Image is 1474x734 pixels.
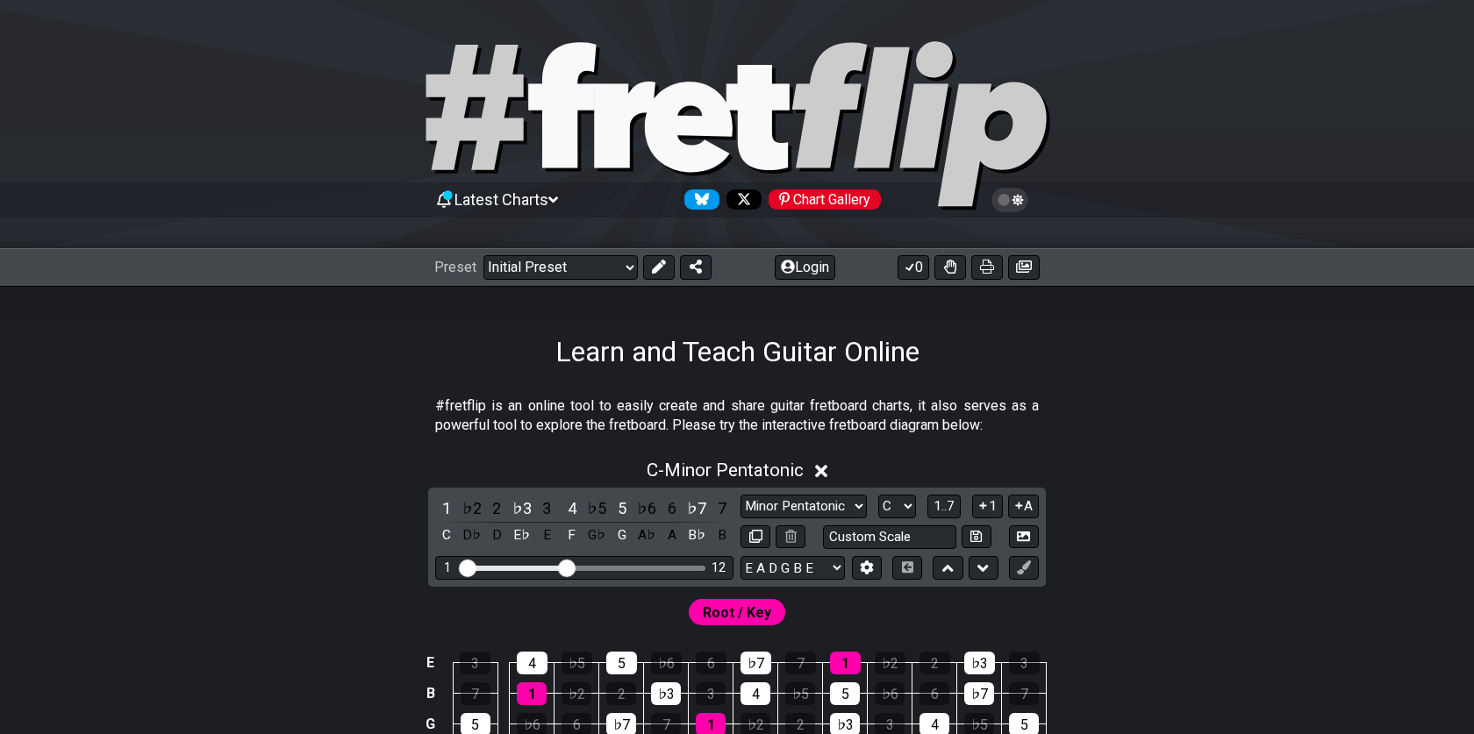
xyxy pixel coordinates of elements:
[878,495,916,518] select: Tonic/Root
[776,525,805,549] button: Delete
[919,682,949,705] div: 6
[611,496,633,520] div: toggle scale degree
[711,524,733,547] div: toggle pitch class
[927,495,961,518] button: 1..7
[485,496,508,520] div: toggle scale degree
[964,682,994,705] div: ♭7
[585,496,608,520] div: toggle scale degree
[651,682,681,705] div: ♭3
[517,652,547,674] div: 4
[696,682,726,705] div: 3
[919,652,950,674] div: 2
[785,682,815,705] div: ♭5
[461,524,483,547] div: toggle pitch class
[934,498,955,514] span: 1..7
[696,652,726,674] div: 6
[1009,525,1039,549] button: Create Image
[460,652,490,674] div: 3
[535,524,558,547] div: toggle pitch class
[562,652,592,674] div: ♭5
[661,524,683,547] div: toggle pitch class
[511,524,533,547] div: toggle pitch class
[680,255,712,280] button: Share Preset
[643,255,675,280] button: Edit Preset
[962,525,991,549] button: Store user defined scale
[830,682,860,705] div: 5
[875,682,905,705] div: ♭6
[1008,255,1040,280] button: Create image
[934,255,966,280] button: Toggle Dexterity for all fretkits
[485,524,508,547] div: toggle pitch class
[635,496,658,520] div: toggle scale degree
[762,189,881,210] a: #fretflip at Pinterest
[969,556,998,580] button: Move down
[661,496,683,520] div: toggle scale degree
[703,600,771,625] span: First enable full edit mode to edit
[775,255,835,280] button: Login
[435,496,458,520] div: toggle scale degree
[677,189,719,210] a: Follow #fretflip at Bluesky
[461,682,490,705] div: 7
[435,396,1039,436] p: #fretflip is an online tool to easily create and share guitar fretboard charts, it also serves as...
[785,652,816,674] div: 7
[898,255,929,280] button: 0
[444,560,451,575] div: 1
[741,682,770,705] div: 4
[830,652,861,674] div: 1
[517,682,547,705] div: 1
[434,259,476,275] span: Preset
[606,652,637,674] div: 5
[712,560,726,575] div: 12
[972,495,1002,518] button: 1
[420,648,441,679] td: E
[1009,682,1039,705] div: 7
[769,189,881,210] div: Chart Gallery
[562,682,591,705] div: ♭2
[875,652,905,674] div: ♭2
[933,556,962,580] button: Move up
[561,496,583,520] div: toggle scale degree
[711,496,733,520] div: toggle scale degree
[719,189,762,210] a: Follow #fretflip at X
[647,460,804,481] span: C - Minor Pentatonic
[741,525,770,549] button: Copy
[483,255,638,280] select: Preset
[741,556,845,580] select: Tuning
[420,678,441,709] td: B
[1000,192,1020,208] span: Toggle light / dark theme
[971,255,1003,280] button: Print
[611,524,633,547] div: toggle pitch class
[892,556,922,580] button: Toggle horizontal chord view
[585,524,608,547] div: toggle pitch class
[1009,652,1040,674] div: 3
[606,682,636,705] div: 2
[852,556,882,580] button: Edit Tuning
[461,496,483,520] div: toggle scale degree
[685,496,708,520] div: toggle scale degree
[561,524,583,547] div: toggle pitch class
[511,496,533,520] div: toggle scale degree
[741,495,867,518] select: Scale
[1008,495,1039,518] button: A
[741,652,771,674] div: ♭7
[435,524,458,547] div: toggle pitch class
[651,652,682,674] div: ♭6
[555,335,919,368] h1: Learn and Teach Guitar Online
[1009,556,1039,580] button: First click edit preset to enable marker editing
[435,556,733,580] div: Visible fret range
[964,652,995,674] div: ♭3
[685,524,708,547] div: toggle pitch class
[635,524,658,547] div: toggle pitch class
[454,190,548,209] span: Latest Charts
[535,496,558,520] div: toggle scale degree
